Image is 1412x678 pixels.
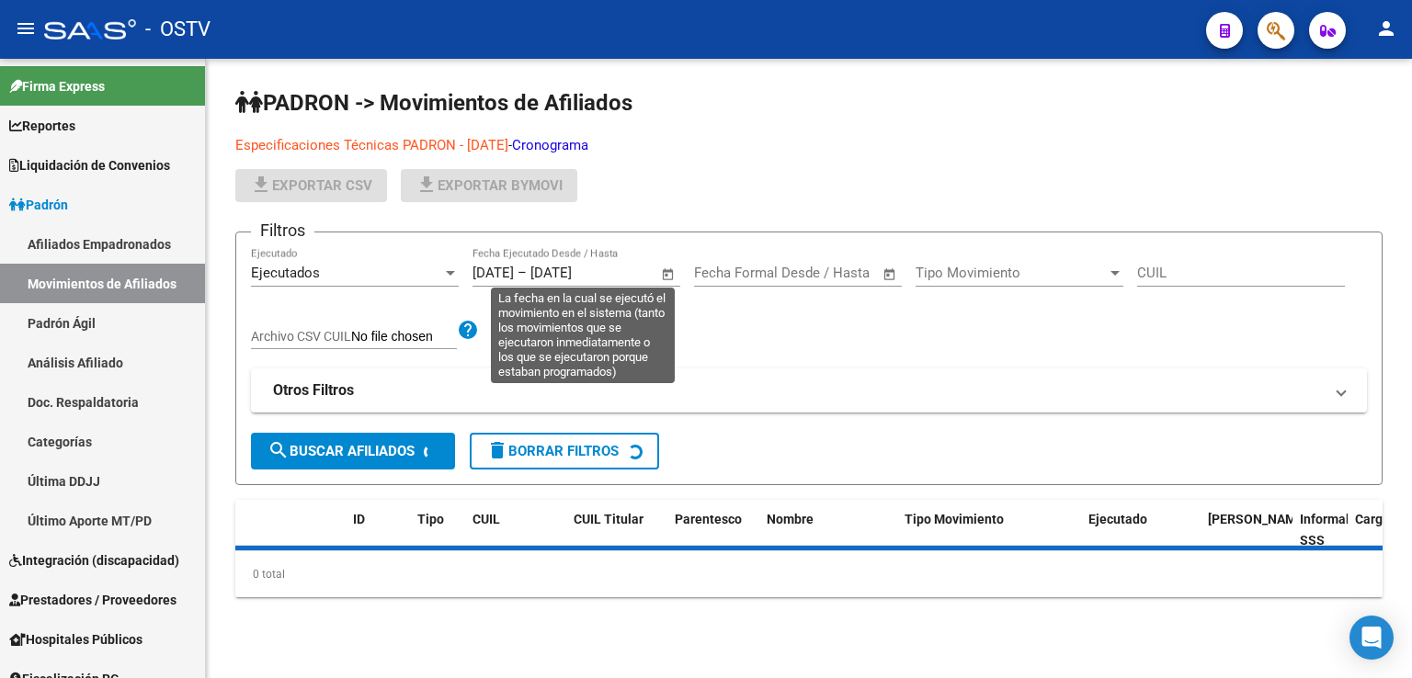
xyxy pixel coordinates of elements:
[250,174,272,196] mat-icon: file_download
[235,169,387,202] button: Exportar CSV
[574,512,643,526] span: CUIL Titular
[566,500,667,560] datatable-header-cell: CUIL Titular
[9,195,68,215] span: Padrón
[416,174,438,196] mat-icon: file_download
[251,368,1367,412] mat-expansion-panel-header: Otros Filtros
[880,264,901,285] button: Open calendar
[675,512,742,526] span: Parentesco
[251,329,351,344] span: Archivo CSV CUIL
[770,265,860,281] input: End date
[268,443,415,459] span: Buscar Afiliados
[353,512,365,526] span: ID
[410,500,465,560] datatable-header-cell: Tipo
[9,155,170,175] span: Liquidación de Convenios
[15,17,37,40] mat-icon: menu
[250,177,372,194] span: Exportar CSV
[9,76,105,96] span: Firma Express
[346,500,410,560] datatable-header-cell: ID
[518,265,527,281] span: –
[251,265,320,281] span: Ejecutados
[251,433,455,469] button: Buscar Afiliados
[667,500,759,560] datatable-header-cell: Parentesco
[1088,512,1147,526] span: Ejecutado
[905,512,1004,526] span: Tipo Movimiento
[9,116,75,136] span: Reportes
[235,135,944,155] p: -
[694,265,754,281] input: Start date
[767,512,814,526] span: Nombre
[351,329,457,345] input: Archivo CSV CUIL
[1201,500,1292,560] datatable-header-cell: Fecha Formal
[145,9,211,50] span: - OSTV
[457,319,479,341] mat-icon: help
[1081,500,1201,560] datatable-header-cell: Ejecutado
[759,500,897,560] datatable-header-cell: Nombre
[235,551,1383,597] div: 0 total
[465,500,566,560] datatable-header-cell: CUIL
[512,137,588,153] a: Cronograma
[417,512,444,526] span: Tipo
[251,218,314,243] h3: Filtros
[9,590,176,610] span: Prestadores / Proveedores
[9,550,179,571] span: Integración (discapacidad)
[530,265,620,281] input: End date
[1375,17,1397,40] mat-icon: person
[416,177,563,194] span: Exportar Bymovi
[470,433,659,469] button: Borrar Filtros
[473,512,500,526] span: CUIL
[486,443,619,459] span: Borrar Filtros
[235,137,508,153] a: Especificaciones Técnicas PADRON - [DATE]
[658,264,679,285] button: Open calendar
[1355,512,1405,526] span: Cargado
[1292,500,1348,560] datatable-header-cell: Informable SSS
[273,380,354,401] strong: Otros Filtros
[897,500,1081,560] datatable-header-cell: Tipo Movimiento
[1349,616,1394,660] div: Open Intercom Messenger
[1300,512,1364,548] span: Informable SSS
[9,629,142,650] span: Hospitales Públicos
[473,265,514,281] input: Start date
[235,90,632,116] span: PADRON -> Movimientos de Afiliados
[1208,512,1307,526] span: [PERSON_NAME]
[268,439,290,461] mat-icon: search
[916,265,1107,281] span: Tipo Movimiento
[401,169,577,202] button: Exportar Bymovi
[486,439,508,461] mat-icon: delete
